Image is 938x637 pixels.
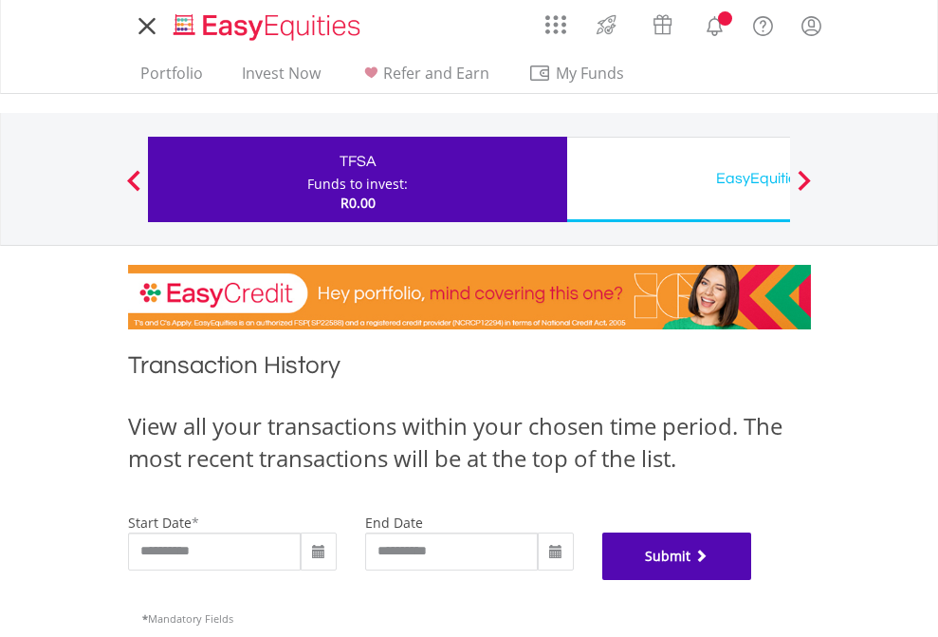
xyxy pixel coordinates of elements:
[602,533,752,580] button: Submit
[128,410,811,476] div: View all your transactions within your chosen time period. The most recent transactions will be a...
[785,179,823,198] button: Next
[115,179,153,198] button: Previous
[128,348,811,391] h1: Transaction History
[142,611,233,626] span: Mandatory Fields
[307,175,408,194] div: Funds to invest:
[133,64,211,93] a: Portfolio
[635,5,690,40] a: Vouchers
[647,9,678,40] img: vouchers-v2.svg
[787,5,836,47] a: My Profile
[159,148,556,175] div: TFSA
[170,11,368,43] img: EasyEquities_Logo.png
[383,63,489,84] span: Refer and Earn
[128,514,192,532] label: start date
[690,5,739,43] a: Notifications
[352,64,497,93] a: Refer and Earn
[545,14,566,35] img: grid-menu-icon.svg
[591,9,622,40] img: thrive-v2.svg
[739,5,787,43] a: FAQ's and Support
[128,265,811,329] img: EasyCredit Promotion Banner
[234,64,328,93] a: Invest Now
[365,514,423,532] label: end date
[340,194,376,212] span: R0.00
[528,61,653,85] span: My Funds
[533,5,579,35] a: AppsGrid
[166,5,368,43] a: Home page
